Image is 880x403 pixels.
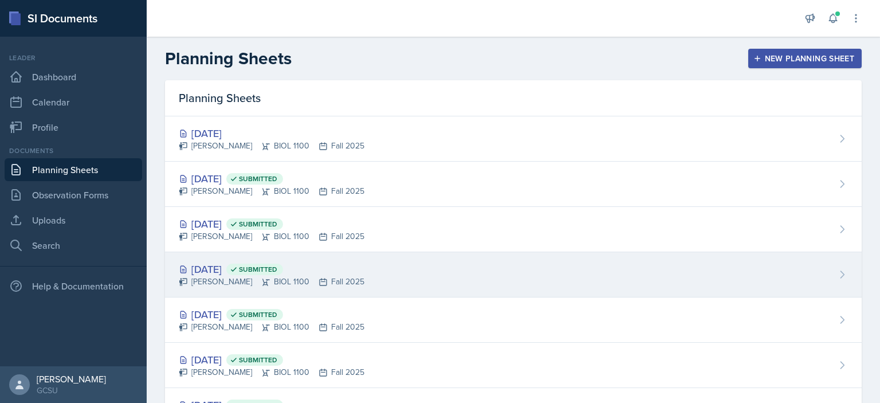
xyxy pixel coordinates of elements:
[179,171,364,186] div: [DATE]
[756,54,854,63] div: New Planning Sheet
[179,321,364,333] div: [PERSON_NAME] BIOL 1100 Fall 2025
[165,343,862,388] a: [DATE] Submitted [PERSON_NAME]BIOL 1100Fall 2025
[5,116,142,139] a: Profile
[239,310,277,319] span: Submitted
[5,234,142,257] a: Search
[5,146,142,156] div: Documents
[239,174,277,183] span: Submitted
[179,366,364,378] div: [PERSON_NAME] BIOL 1100 Fall 2025
[179,352,364,367] div: [DATE]
[165,48,292,69] h2: Planning Sheets
[179,276,364,288] div: [PERSON_NAME] BIOL 1100 Fall 2025
[5,183,142,206] a: Observation Forms
[5,65,142,88] a: Dashboard
[179,140,364,152] div: [PERSON_NAME] BIOL 1100 Fall 2025
[5,209,142,232] a: Uploads
[179,261,364,277] div: [DATE]
[748,49,862,68] button: New Planning Sheet
[37,373,106,385] div: [PERSON_NAME]
[179,216,364,232] div: [DATE]
[179,307,364,322] div: [DATE]
[165,116,862,162] a: [DATE] [PERSON_NAME]BIOL 1100Fall 2025
[165,252,862,298] a: [DATE] Submitted [PERSON_NAME]BIOL 1100Fall 2025
[239,355,277,365] span: Submitted
[179,230,364,242] div: [PERSON_NAME] BIOL 1100 Fall 2025
[165,207,862,252] a: [DATE] Submitted [PERSON_NAME]BIOL 1100Fall 2025
[239,265,277,274] span: Submitted
[165,298,862,343] a: [DATE] Submitted [PERSON_NAME]BIOL 1100Fall 2025
[37,385,106,396] div: GCSU
[165,80,862,116] div: Planning Sheets
[165,162,862,207] a: [DATE] Submitted [PERSON_NAME]BIOL 1100Fall 2025
[5,158,142,181] a: Planning Sheets
[179,126,364,141] div: [DATE]
[5,275,142,298] div: Help & Documentation
[5,53,142,63] div: Leader
[5,91,142,114] a: Calendar
[179,185,364,197] div: [PERSON_NAME] BIOL 1100 Fall 2025
[239,220,277,229] span: Submitted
